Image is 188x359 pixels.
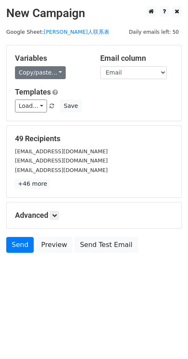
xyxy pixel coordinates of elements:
[15,100,47,112] a: Load...
[74,237,138,253] a: Send Test Email
[36,237,72,253] a: Preview
[126,29,182,35] a: Daily emails left: 50
[15,87,51,96] a: Templates
[15,66,66,79] a: Copy/paste...
[44,29,109,35] a: [PERSON_NAME]人联系表
[146,319,188,359] div: 聊天小组件
[100,54,173,63] h5: Email column
[15,179,50,189] a: +46 more
[126,27,182,37] span: Daily emails left: 50
[60,100,82,112] button: Save
[6,29,109,35] small: Google Sheet:
[15,148,108,155] small: [EMAIL_ADDRESS][DOMAIN_NAME]
[15,211,173,220] h5: Advanced
[15,54,88,63] h5: Variables
[6,6,182,20] h2: New Campaign
[15,134,173,143] h5: 49 Recipients
[146,319,188,359] iframe: Chat Widget
[15,167,108,173] small: [EMAIL_ADDRESS][DOMAIN_NAME]
[6,237,34,253] a: Send
[15,157,108,164] small: [EMAIL_ADDRESS][DOMAIN_NAME]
